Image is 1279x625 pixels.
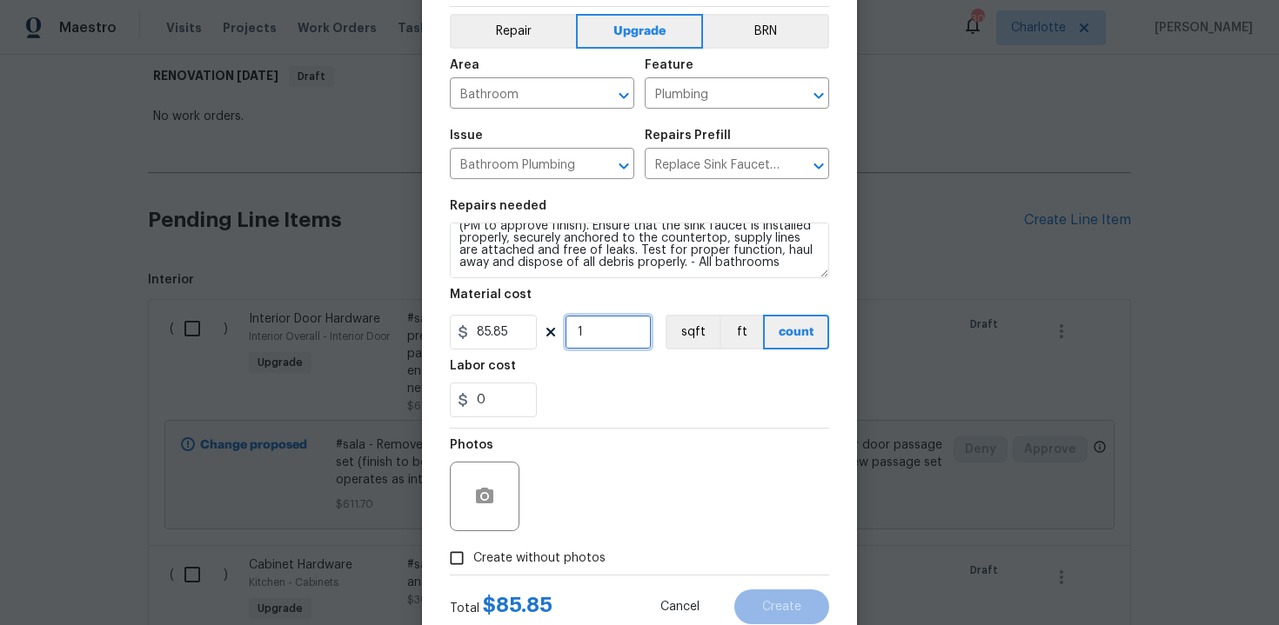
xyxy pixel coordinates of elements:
h5: Material cost [450,289,532,301]
button: Open [807,154,831,178]
h5: Repairs Prefill [645,130,731,142]
h5: Photos [450,439,493,451]
h5: Area [450,59,479,71]
h5: Issue [450,130,483,142]
h5: Feature [645,59,693,71]
button: Cancel [633,589,727,624]
button: Create [734,589,829,624]
textarea: #sala - Remove and replace the existing sink faucet with new (PM to approve finish). Ensure that ... [450,223,829,278]
button: Open [807,83,831,108]
h5: Labor cost [450,360,516,372]
span: Cancel [660,601,700,614]
button: Repair [450,14,576,49]
button: Open [612,154,636,178]
button: sqft [666,315,720,349]
button: Open [612,83,636,108]
button: Upgrade [576,14,704,49]
span: Create [762,601,801,614]
button: BRN [703,14,829,49]
button: count [763,315,829,349]
button: ft [720,315,763,349]
div: Total [450,596,552,617]
span: $ 85.85 [483,595,552,615]
h5: Repairs needed [450,200,546,212]
span: Create without photos [473,549,606,568]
